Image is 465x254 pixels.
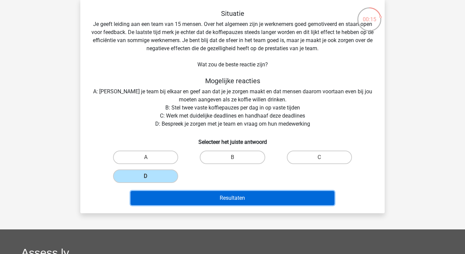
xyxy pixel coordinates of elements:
div: Je geeft leiding aan een team van 15 mensen. Over het algemeen zijn je werknemers goed gemotiveer... [83,9,382,208]
h5: Mogelijke reacties [91,77,374,85]
button: Resultaten [131,191,335,205]
h6: Selecteer het juiste antwoord [91,133,374,145]
label: C [287,151,352,164]
div: 00:15 [357,7,382,24]
h5: Situatie [91,9,374,18]
label: A [113,151,178,164]
label: B [200,151,265,164]
label: D [113,169,178,183]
